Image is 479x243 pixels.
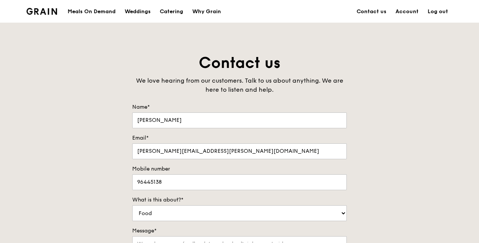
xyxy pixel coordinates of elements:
div: We love hearing from our customers. Talk to us about anything. We are here to listen and help. [132,76,347,94]
h1: Contact us [132,53,347,73]
div: Meals On Demand [68,0,116,23]
a: Contact us [352,0,391,23]
label: Email* [132,134,347,142]
a: Log out [423,0,453,23]
a: Weddings [120,0,155,23]
label: What is this about?* [132,196,347,204]
label: Mobile number [132,165,347,173]
div: Catering [160,0,183,23]
div: Weddings [125,0,151,23]
a: Account [391,0,423,23]
label: Name* [132,103,347,111]
a: Catering [155,0,188,23]
img: Grain [26,8,57,15]
div: Why Grain [192,0,221,23]
a: Why Grain [188,0,226,23]
label: Message* [132,227,347,235]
